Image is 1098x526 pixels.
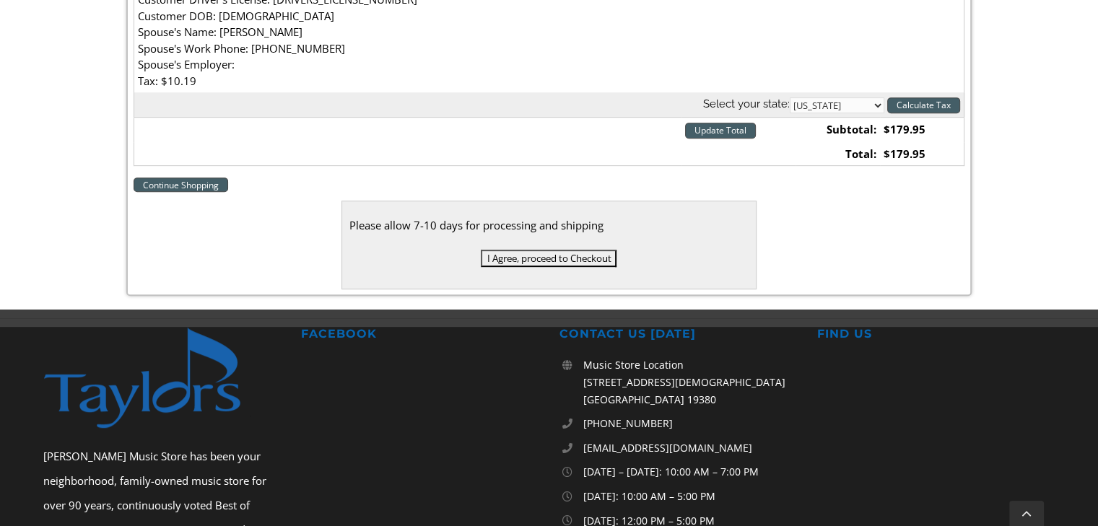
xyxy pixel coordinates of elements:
a: Continue Shopping [134,177,228,192]
h2: CONTACT US [DATE] [559,327,797,342]
td: Total: [796,142,880,166]
td: $179.95 [880,117,964,141]
a: [PHONE_NUMBER] [583,415,797,432]
p: [DATE] – [DATE]: 10:00 AM – 7:00 PM [583,463,797,481]
p: Music Store Location [STREET_ADDRESS][DEMOGRAPHIC_DATA] [GEOGRAPHIC_DATA] 19380 [583,356,797,408]
td: $179.95 [880,142,964,166]
td: Subtotal: [796,117,880,141]
a: [EMAIL_ADDRESS][DOMAIN_NAME] [583,439,797,457]
input: Calculate Tax [887,97,960,113]
th: Select your state: [134,92,964,117]
select: State billing address [790,97,884,113]
span: [EMAIL_ADDRESS][DOMAIN_NAME] [583,441,752,455]
input: I Agree, proceed to Checkout [481,250,616,267]
h2: FACEBOOK [301,327,539,342]
input: Update Total [685,123,756,139]
p: [DATE]: 10:00 AM – 5:00 PM [583,488,797,505]
img: footer-logo [43,327,271,429]
h2: FIND US [817,327,1055,342]
div: Please allow 7-10 days for processing and shipping [349,216,749,234]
